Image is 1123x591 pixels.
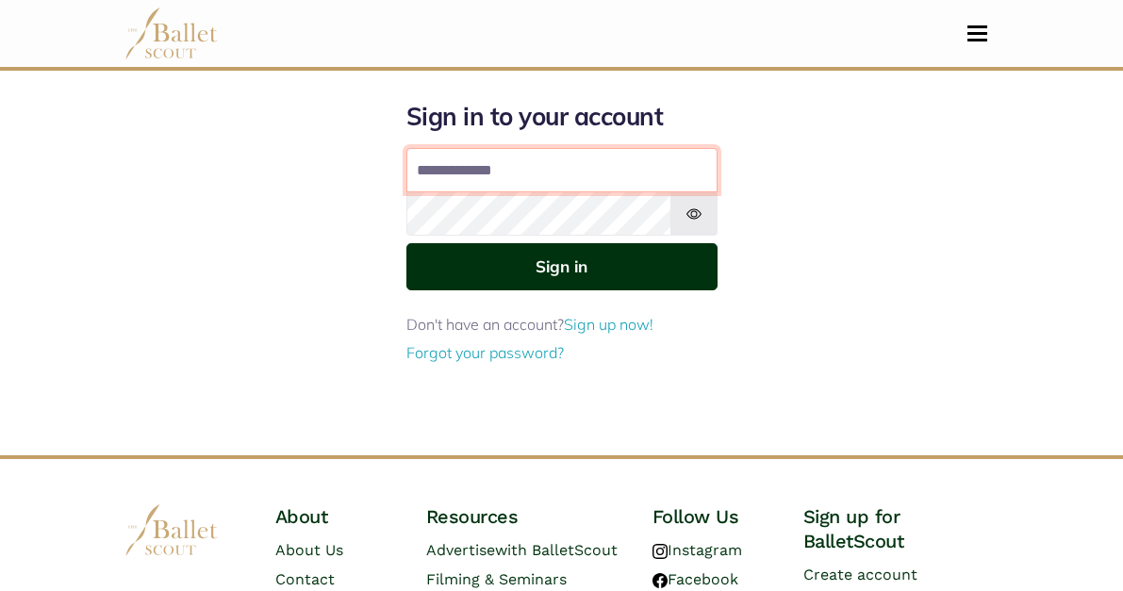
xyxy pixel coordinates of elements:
[406,101,718,133] h1: Sign in to your account
[564,315,653,334] a: Sign up now!
[426,541,618,559] a: Advertisewith BalletScout
[275,541,343,559] a: About Us
[955,25,999,42] button: Toggle navigation
[652,504,773,529] h4: Follow Us
[406,343,564,362] a: Forgot your password?
[652,541,742,559] a: Instagram
[406,243,718,289] button: Sign in
[652,570,738,588] a: Facebook
[426,504,622,529] h4: Resources
[124,504,219,556] img: logo
[495,541,618,559] span: with BalletScout
[275,504,396,529] h4: About
[426,570,567,588] a: Filming & Seminars
[275,570,335,588] a: Contact
[803,504,999,553] h4: Sign up for BalletScout
[406,313,718,337] p: Don't have an account?
[803,566,917,583] a: Create account
[652,573,668,588] img: facebook logo
[652,544,668,559] img: instagram logo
